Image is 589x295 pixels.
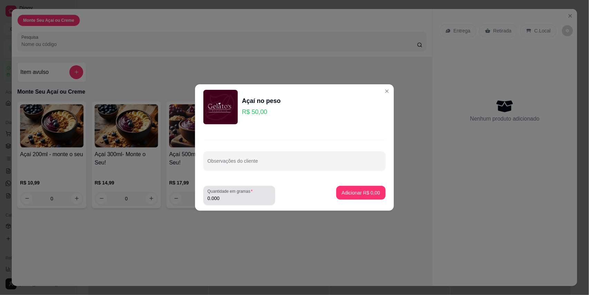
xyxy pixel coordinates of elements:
input: Quantidade em gramas [207,195,271,202]
div: Açaí no peso [242,96,281,106]
input: Observações do cliente [207,160,382,167]
p: Adicionar R$ 0,00 [342,189,380,196]
button: Adicionar R$ 0,00 [336,186,386,200]
label: Quantidade em gramas [207,188,255,194]
p: R$ 50,00 [242,107,281,117]
button: Close [382,86,393,97]
img: product-image [203,90,238,124]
